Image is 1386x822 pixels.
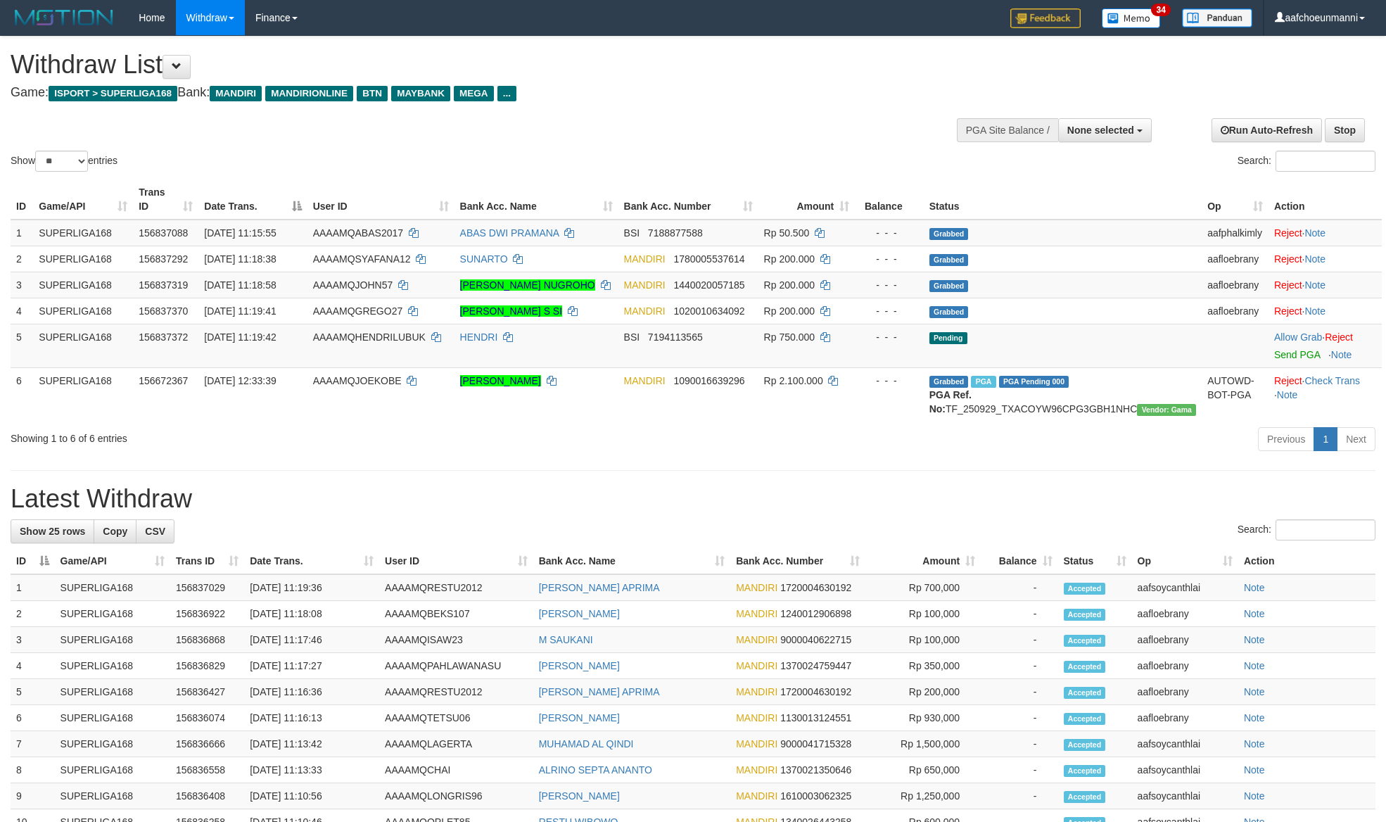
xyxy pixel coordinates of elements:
td: [DATE] 11:17:27 [244,653,379,679]
th: Amount: activate to sort column ascending [865,548,981,574]
a: Note [1244,738,1265,750]
span: MANDIRI [624,253,666,265]
span: Copy [103,526,127,537]
span: Grabbed [929,306,969,318]
th: Balance [855,179,923,220]
td: 3 [11,627,55,653]
a: Note [1277,389,1298,400]
th: Trans ID: activate to sort column ascending [170,548,244,574]
img: Button%20Memo.svg [1102,8,1161,28]
td: - [981,783,1057,809]
a: 1 [1314,427,1337,451]
a: M SAUKANI [539,634,593,645]
span: Copy 7194113565 to clipboard [648,331,703,343]
span: Pending [929,332,967,344]
td: - [981,757,1057,783]
a: HENDRI [460,331,498,343]
th: Game/API: activate to sort column ascending [55,548,170,574]
th: Amount: activate to sort column ascending [758,179,856,220]
a: Run Auto-Refresh [1212,118,1322,142]
td: SUPERLIGA168 [55,705,170,731]
span: Accepted [1064,687,1106,699]
td: 156836074 [170,705,244,731]
th: Balance: activate to sort column ascending [981,548,1057,574]
td: - [981,653,1057,679]
span: 156672367 [139,375,188,386]
td: 156837029 [170,574,244,601]
td: aafsoycanthlai [1132,757,1238,783]
a: [PERSON_NAME] APRIMA [539,582,660,593]
td: [DATE] 11:13:33 [244,757,379,783]
td: SUPERLIGA168 [55,653,170,679]
td: 3 [11,272,33,298]
td: [DATE] 11:10:56 [244,783,379,809]
a: Reject [1274,305,1302,317]
span: Vendor URL: https://trx31.1velocity.biz [1137,404,1196,416]
td: aafloebrany [1132,679,1238,705]
td: 6 [11,705,55,731]
a: Check Trans [1304,375,1360,386]
a: Reject [1274,279,1302,291]
div: - - - [860,330,917,344]
a: Note [1244,712,1265,723]
td: aafloebrany [1202,272,1269,298]
th: Action [1269,179,1382,220]
td: aafloebrany [1202,246,1269,272]
th: Status: activate to sort column ascending [1058,548,1132,574]
td: AAAAMQRESTU2012 [379,574,533,601]
td: Rp 650,000 [865,757,981,783]
a: Next [1337,427,1375,451]
td: Rp 100,000 [865,601,981,627]
a: Note [1244,764,1265,776]
span: · [1274,331,1325,343]
span: ... [497,86,516,101]
td: SUPERLIGA168 [33,298,133,324]
td: - [981,679,1057,705]
a: Send PGA [1274,349,1320,360]
td: SUPERLIGA168 [55,783,170,809]
label: Show entries [11,151,117,172]
span: Accepted [1064,635,1106,647]
th: Action [1238,548,1375,574]
td: aafloebrany [1132,705,1238,731]
td: Rp 1,500,000 [865,731,981,757]
td: aafsoycanthlai [1132,731,1238,757]
td: SUPERLIGA168 [33,324,133,367]
span: AAAAMQSYAFANA12 [313,253,411,265]
span: 156837292 [139,253,188,265]
span: MAYBANK [391,86,450,101]
a: [PERSON_NAME] [539,790,620,802]
span: MANDIRIONLINE [265,86,353,101]
span: Copy 1090016639296 to clipboard [673,375,744,386]
span: [DATE] 12:33:39 [204,375,276,386]
td: SUPERLIGA168 [55,731,170,757]
td: Rp 1,250,000 [865,783,981,809]
span: Copy 1370024759447 to clipboard [780,660,851,671]
a: Show 25 rows [11,519,94,543]
span: BTN [357,86,388,101]
td: 7 [11,731,55,757]
th: Date Trans.: activate to sort column descending [198,179,307,220]
a: CSV [136,519,174,543]
span: Show 25 rows [20,526,85,537]
td: - [981,601,1057,627]
span: Copy 1780005537614 to clipboard [673,253,744,265]
img: panduan.png [1182,8,1252,27]
th: User ID: activate to sort column ascending [379,548,533,574]
td: · [1269,324,1382,367]
td: 2 [11,246,33,272]
div: - - - [860,252,917,266]
span: MANDIRI [736,608,777,619]
td: 5 [11,324,33,367]
span: MANDIRI [736,660,777,671]
td: AUTOWD-BOT-PGA [1202,367,1269,422]
span: Copy 1720004630192 to clipboard [780,686,851,697]
a: Note [1244,634,1265,645]
td: 4 [11,298,33,324]
td: 156836666 [170,731,244,757]
td: aafloebrany [1132,653,1238,679]
span: CSV [145,526,165,537]
td: [DATE] 11:13:42 [244,731,379,757]
a: ABAS DWI PRAMANA [460,227,559,239]
a: Note [1331,349,1352,360]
